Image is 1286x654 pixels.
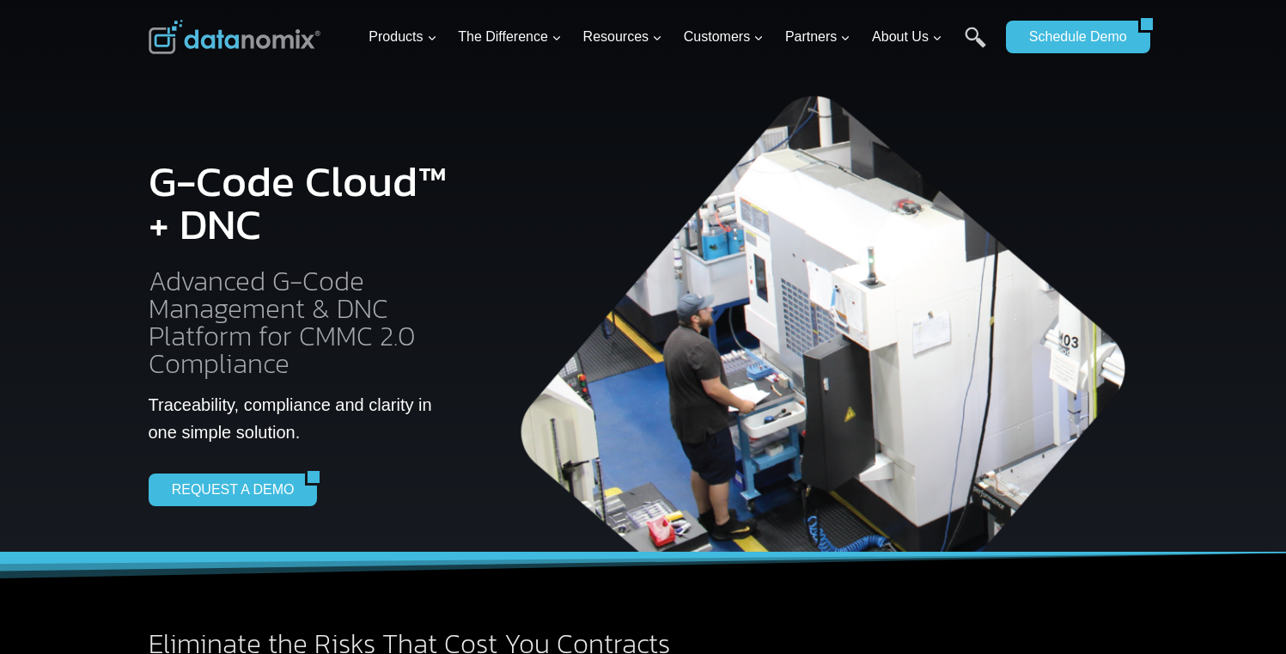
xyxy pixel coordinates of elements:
h1: G-Code Cloud™ + DNC [149,160,455,246]
p: Traceability, compliance and clarity in one simple solution. [149,391,455,446]
span: About Us [872,26,942,48]
a: REQUEST A DEMO [149,474,306,506]
nav: Primary Navigation [362,9,997,65]
span: The Difference [458,26,562,48]
span: Products [369,26,436,48]
a: Search [965,27,986,65]
img: Datanomix [149,20,320,54]
span: Resources [583,26,662,48]
span: Customers [684,26,764,48]
a: Schedule Demo [1006,21,1138,53]
span: Partners [785,26,850,48]
h2: Advanced G-Code Management & DNC Platform for CMMC 2.0 Compliance [149,267,455,377]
